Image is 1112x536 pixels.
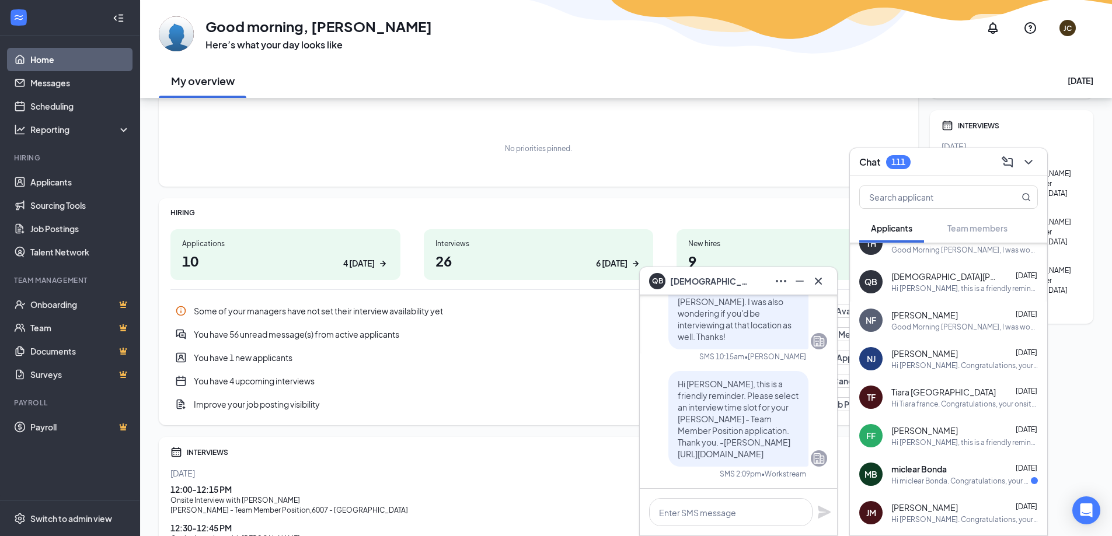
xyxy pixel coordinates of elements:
div: Interviews [435,239,642,248]
svg: MagnifyingGlass [1022,192,1031,202]
a: UserEntityYou have 1 new applicantsReview New ApplicantsPin [170,346,907,369]
h1: 9 [688,251,895,271]
svg: Plane [817,505,831,519]
span: [DEMOGRAPHIC_DATA][PERSON_NAME] [891,271,996,282]
div: Hiring [14,153,128,163]
div: You have 56 unread message(s) from active applicants [194,328,802,340]
div: Payroll [14,398,128,408]
button: Minimize [790,272,809,290]
div: Good Morning [PERSON_NAME], I was wondering if you'd be interested in interviewing at our locatio... [891,322,1038,332]
a: Scheduling [30,94,130,118]
img: Jen Covert [159,16,194,51]
svg: Analysis [14,124,26,135]
a: New hires90 [DATE]ArrowRight [677,229,907,280]
svg: Calendar [942,120,953,131]
svg: Company [812,334,826,348]
button: ChevronDown [1019,153,1038,171]
svg: Cross [811,274,825,288]
svg: ArrowRight [377,258,389,269]
div: Team Management [14,275,128,285]
button: Cross [809,272,828,290]
span: [PERSON_NAME] [891,425,958,436]
button: Review Job Postings [792,397,886,411]
div: Hi [PERSON_NAME]. Congratulations, your onsite interview with [PERSON_NAME] for [PERSON_NAME] - T... [891,360,1038,370]
svg: UserEntity [175,352,187,363]
svg: Company [812,451,826,465]
a: PayrollCrown [30,415,130,439]
div: Hi [PERSON_NAME], this is a friendly reminder. Please select an interview time slot for your [PER... [891,437,1038,447]
a: Applicants [30,170,130,194]
span: • [PERSON_NAME] [744,352,806,362]
h3: Here’s what your day looks like [205,38,432,51]
div: Good Morning [PERSON_NAME], I was wondering if you'd be interested in interviewing at our locatio... [891,245,1038,255]
a: CalendarNewYou have 4 upcoming interviewsReview CandidatesPin [170,369,907,393]
div: TH [866,237,876,249]
div: Hi [PERSON_NAME], this is a friendly reminder. Please select an interview time slot for your [PER... [891,283,1038,293]
div: 12:30 - 12:45 PM [170,522,907,534]
button: Ellipses [772,272,790,290]
span: [DATE] [1016,271,1037,280]
button: Review Candidates [794,374,886,388]
span: [DATE] [1016,348,1037,357]
svg: Calendar [170,446,182,458]
h1: Good morning, [PERSON_NAME] [205,16,432,36]
span: [DATE] [1016,387,1037,395]
svg: Ellipses [774,274,788,288]
div: Some of your managers have not set their interview availability yet [170,299,907,323]
div: You have 56 unread message(s) from active applicants [170,323,907,346]
svg: ChevronDown [1022,155,1036,169]
button: ComposeMessage [998,153,1017,171]
span: Tiara [GEOGRAPHIC_DATA] [891,386,996,398]
svg: Collapse [113,12,124,24]
a: TeamCrown [30,316,130,339]
div: 4 [DATE] [343,257,375,269]
div: You have 4 upcoming interviews [194,375,787,387]
div: 111 [891,157,905,167]
div: No priorities pinned. [505,143,572,153]
div: You have 4 upcoming interviews [170,369,907,393]
div: Reporting [30,124,131,135]
div: 6 [DATE] [596,257,628,269]
div: FF [866,430,876,442]
a: Interviews266 [DATE]ArrowRight [424,229,654,280]
div: JC [1064,23,1072,33]
svg: DoubleChatActive [175,328,187,340]
div: New hires [688,239,895,248]
div: Onsite Interview with [PERSON_NAME] [170,495,907,505]
div: MB [864,468,877,480]
a: Messages [30,71,130,94]
span: I apologize [DEMOGRAPHIC_DATA] for sending the message for [PERSON_NAME]. I was also wondering if... [678,261,792,342]
div: NJ [867,353,876,365]
span: [DATE] [1016,502,1037,511]
div: 12:00 - 12:15 PM [170,484,907,495]
div: Applications [182,239,389,248]
span: [PERSON_NAME] [891,309,958,321]
svg: DocumentAdd [175,398,187,410]
span: [PERSON_NAME] [891,348,958,359]
h1: 26 [435,251,642,271]
svg: CalendarNew [175,375,187,387]
span: miclear Bonda [891,463,947,475]
div: JM [866,507,876,519]
div: QB [864,276,877,288]
div: Improve your job posting visibility [170,393,907,416]
a: DoubleChatActiveYou have 56 unread message(s) from active applicantsRead MessagesPin [170,323,907,346]
span: Applicants [871,223,912,233]
a: DocumentsCrown [30,339,130,363]
svg: Settings [14,513,26,524]
div: Hi Tiara france. Congratulations, your onsite interview with [PERSON_NAME] for [PERSON_NAME] - Te... [891,399,1038,409]
svg: Notifications [986,21,1000,35]
a: Talent Network [30,240,130,264]
input: Search applicant [860,186,998,208]
a: Job Postings [30,217,130,240]
div: HIRING [170,208,907,218]
svg: WorkstreamLogo [13,12,25,23]
div: You have 1 new applicants [170,346,907,369]
span: Hi [PERSON_NAME], this is a friendly reminder. Please select an interview time slot for your [PER... [678,379,799,459]
div: Some of your managers have not set their interview availability yet [194,305,806,317]
a: OnboardingCrown [30,293,130,316]
span: [DATE] [1016,464,1037,472]
div: TF [867,391,876,403]
a: SurveysCrown [30,363,130,386]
